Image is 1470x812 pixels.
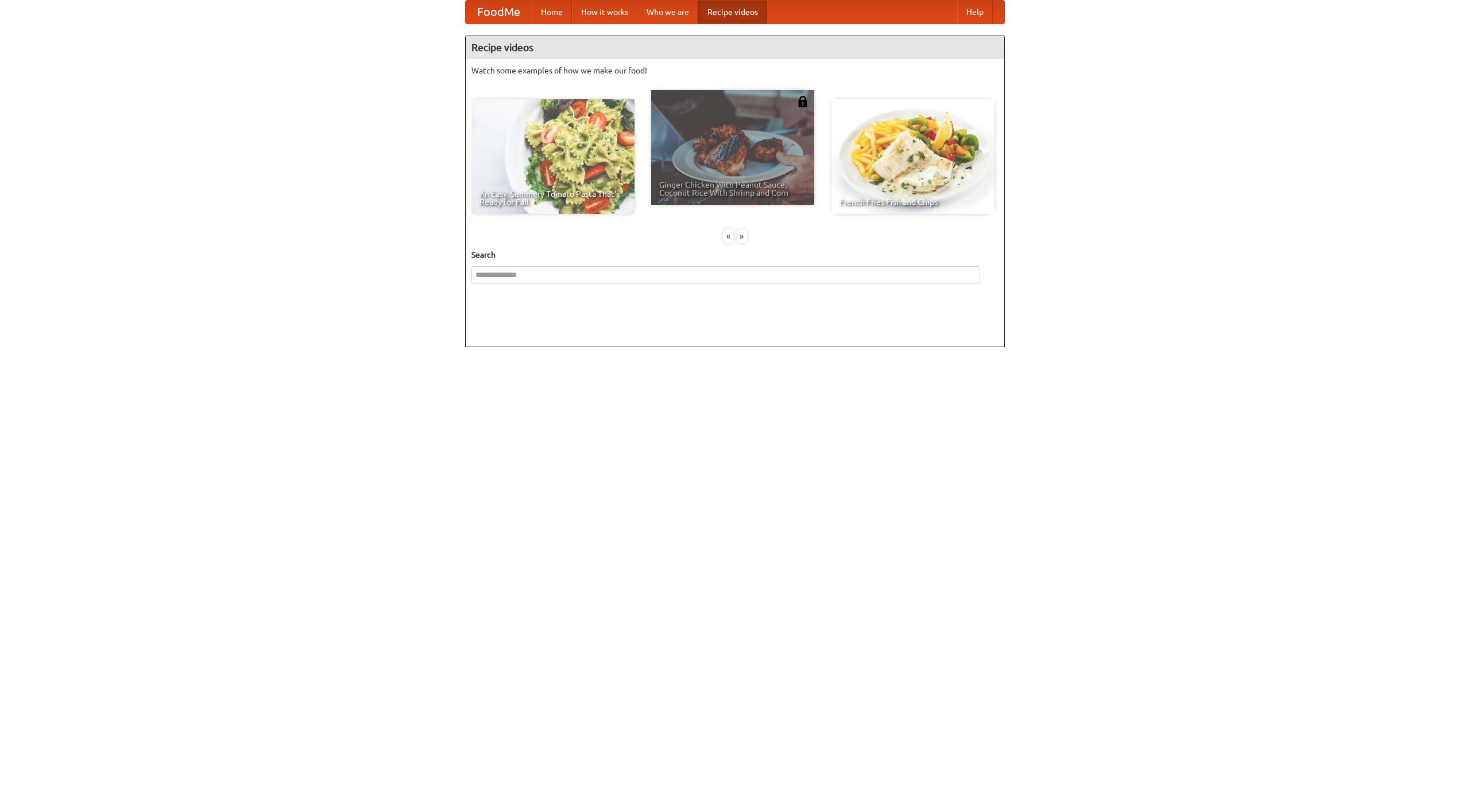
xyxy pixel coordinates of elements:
[637,1,698,24] a: Who we are
[471,99,635,214] a: An Easy, Summery Tomato Pasta That's Ready for Fall
[840,198,987,206] span: French Fries Fish and Chips
[466,1,532,24] a: FoodMe
[698,1,767,24] a: Recipe videos
[471,249,999,261] h5: Search
[532,1,572,24] a: Home
[466,36,1004,59] h4: Recipe videos
[572,1,637,24] a: How it works
[797,96,808,107] img: 483408.png
[471,65,999,76] p: Watch some examples of how we make our food!
[737,229,747,243] div: »
[723,229,733,243] div: «
[831,99,995,214] a: French Fries Fish and Chips
[479,190,626,206] span: An Easy, Summery Tomato Pasta That's Ready for Fall
[957,1,993,24] a: Help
